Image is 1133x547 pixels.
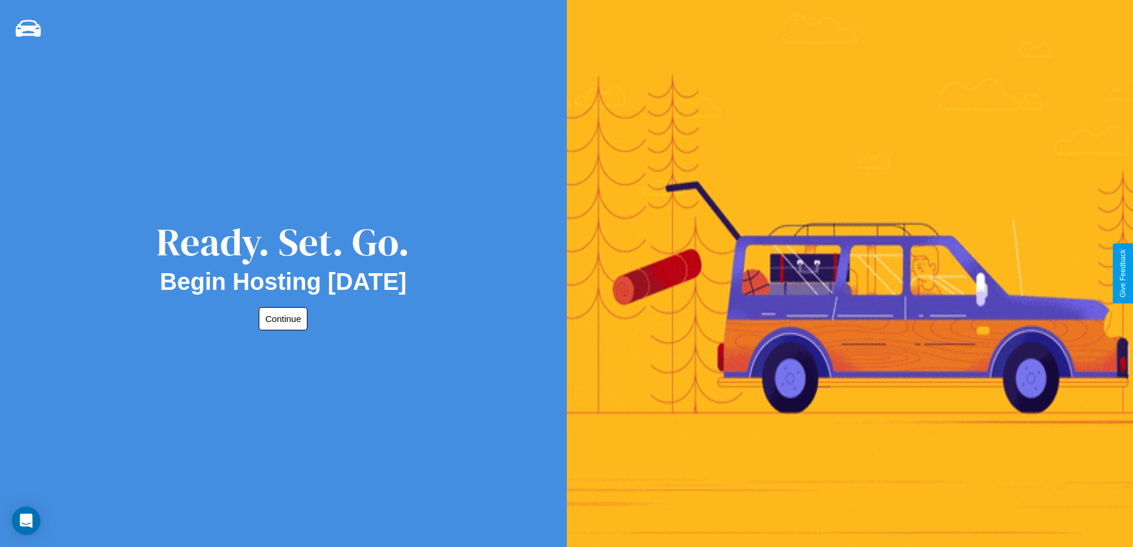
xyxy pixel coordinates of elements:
div: Ready. Set. Go. [156,215,410,268]
div: Give Feedback [1119,249,1127,298]
div: Open Intercom Messenger [12,507,40,535]
button: Continue [259,307,307,330]
h2: Begin Hosting [DATE] [160,268,407,295]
